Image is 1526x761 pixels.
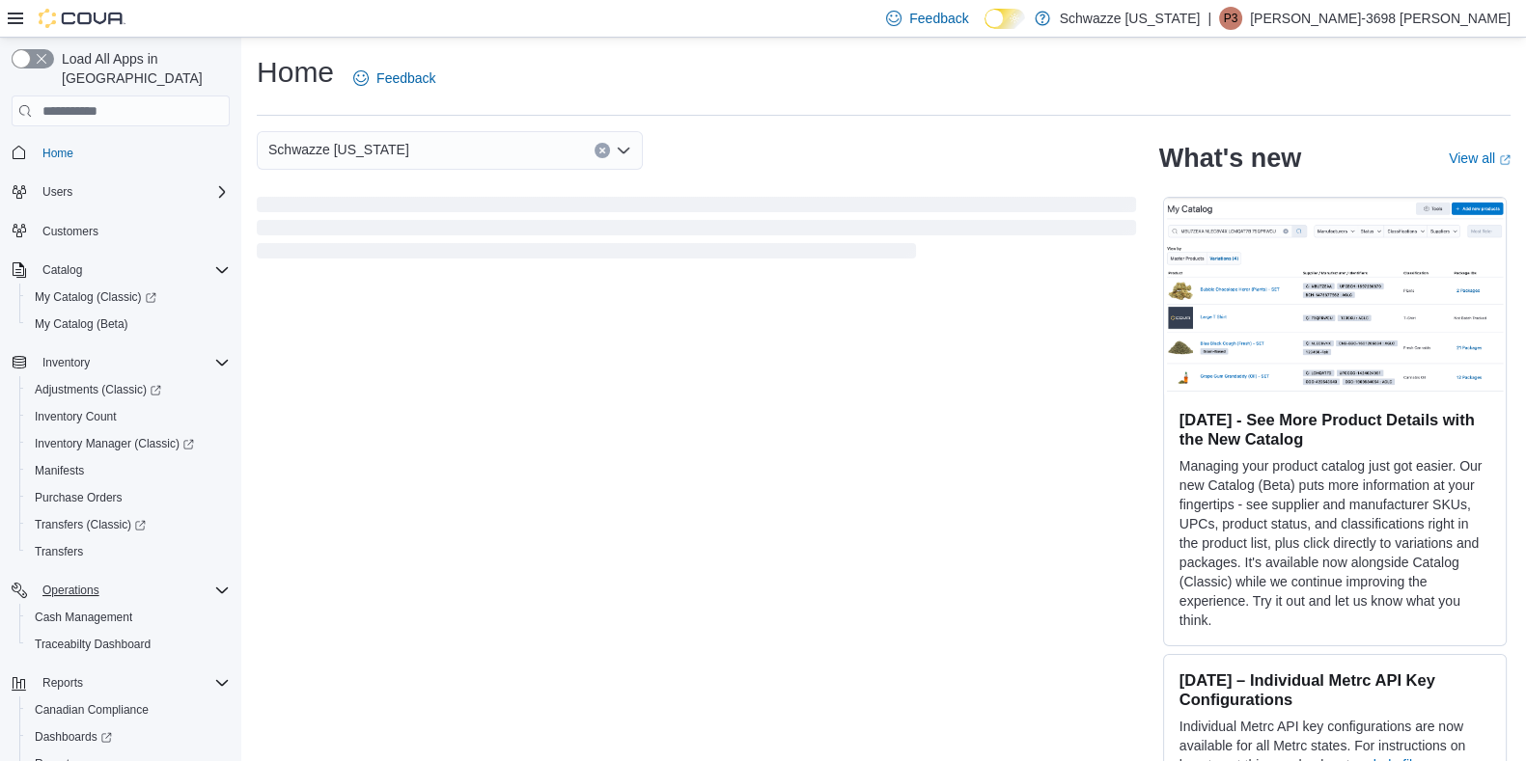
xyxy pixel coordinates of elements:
[42,146,73,161] span: Home
[346,59,443,97] a: Feedback
[4,669,237,696] button: Reports
[985,9,1025,29] input: Dark Mode
[42,184,72,200] span: Users
[1224,7,1238,30] span: P3
[27,698,230,721] span: Canadian Compliance
[35,729,112,745] span: Dashboards
[27,405,125,428] a: Inventory Count
[19,484,237,511] button: Purchase Orders
[27,459,230,482] span: Manifests
[42,583,99,598] span: Operations
[35,579,107,602] button: Operations
[27,486,230,509] span: Purchase Orders
[35,409,117,424] span: Inventory Count
[35,219,230,243] span: Customers
[35,289,156,305] span: My Catalog (Classic)
[35,180,230,204] span: Users
[27,633,158,656] a: Traceabilty Dashboard
[4,577,237,604] button: Operations
[42,262,82,278] span: Catalog
[35,671,230,694] span: Reports
[4,178,237,205] button: Users
[35,544,83,559] span: Transfers
[257,53,334,92] h1: Home
[1179,456,1490,630] p: Managing your product catalog just got easier. Our new Catalog (Beta) puts more information at yo...
[27,313,230,336] span: My Catalog (Beta)
[42,355,90,370] span: Inventory
[19,376,237,403] a: Adjustments (Classic)
[35,180,80,204] button: Users
[19,457,237,484] button: Manifests
[1499,154,1511,166] svg: External link
[27,725,230,748] span: Dashboards
[257,201,1136,262] span: Loading
[27,725,120,748] a: Dashboards
[4,349,237,376] button: Inventory
[616,143,631,158] button: Open list of options
[35,351,97,374] button: Inventory
[1207,7,1211,30] p: |
[19,696,237,723] button: Canadian Compliance
[19,284,237,311] a: My Catalog (Classic)
[35,140,230,164] span: Home
[1060,7,1201,30] p: Schwazze [US_STATE]
[39,9,125,28] img: Cova
[35,142,81,165] a: Home
[27,313,136,336] a: My Catalog (Beta)
[19,430,237,457] a: Inventory Manager (Classic)
[54,49,230,88] span: Load All Apps in [GEOGRAPHIC_DATA]
[1159,143,1301,174] h2: What's new
[27,540,230,563] span: Transfers
[35,436,194,451] span: Inventory Manager (Classic)
[4,138,237,166] button: Home
[1449,150,1511,166] a: View allExternal link
[27,513,230,536] span: Transfers (Classic)
[35,382,161,397] span: Adjustments (Classic)
[35,517,146,532] span: Transfers (Classic)
[35,351,230,374] span: Inventory
[909,9,968,28] span: Feedback
[27,432,202,455] a: Inventory Manager (Classic)
[35,258,230,282] span: Catalog
[376,68,435,88] span: Feedback
[4,257,237,284] button: Catalog
[19,403,237,430] button: Inventory Count
[1179,670,1490,709] h3: [DATE] – Individual Metrc API Key Configurations
[19,723,237,750] a: Dashboards
[27,459,92,482] a: Manifests
[19,311,237,338] button: My Catalog (Beta)
[42,224,98,239] span: Customers
[35,671,91,694] button: Reports
[35,579,230,602] span: Operations
[35,463,84,478] span: Manifests
[27,698,156,721] a: Canadian Compliance
[1179,410,1490,448] h3: [DATE] - See More Product Details with the New Catalog
[27,432,230,455] span: Inventory Manager (Classic)
[985,29,985,30] span: Dark Mode
[35,316,128,332] span: My Catalog (Beta)
[19,604,237,631] button: Cash Management
[595,143,610,158] button: Clear input
[1219,7,1242,30] div: Pedro-3698 Salazar
[35,490,123,505] span: Purchase Orders
[19,631,237,658] button: Traceabilty Dashboard
[27,633,230,656] span: Traceabilty Dashboard
[27,405,230,428] span: Inventory Count
[35,258,90,282] button: Catalog
[27,378,169,401] a: Adjustments (Classic)
[42,675,83,691] span: Reports
[4,217,237,245] button: Customers
[35,610,132,625] span: Cash Management
[35,220,106,243] a: Customers
[27,378,230,401] span: Adjustments (Classic)
[19,511,237,538] a: Transfers (Classic)
[268,138,409,161] span: Schwazze [US_STATE]
[35,702,149,718] span: Canadian Compliance
[35,637,151,652] span: Traceabilty Dashboard
[27,486,130,509] a: Purchase Orders
[27,285,164,309] a: My Catalog (Classic)
[27,540,91,563] a: Transfers
[1250,7,1511,30] p: [PERSON_NAME]-3698 [PERSON_NAME]
[27,606,230,629] span: Cash Management
[27,606,140,629] a: Cash Management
